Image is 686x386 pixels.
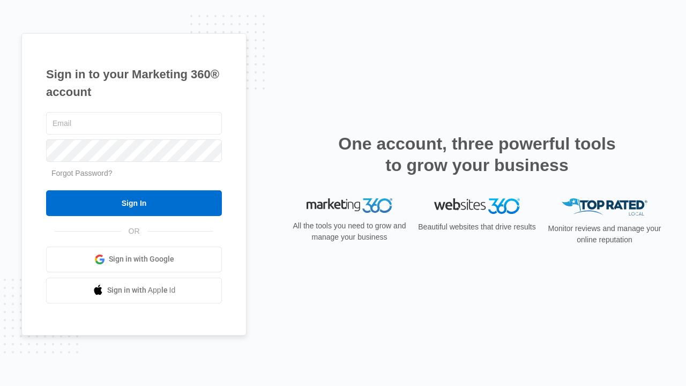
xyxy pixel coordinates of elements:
[545,223,665,246] p: Monitor reviews and manage your online reputation
[46,190,222,216] input: Sign In
[46,65,222,101] h1: Sign in to your Marketing 360® account
[107,285,176,296] span: Sign in with Apple Id
[307,198,392,213] img: Marketing 360
[289,220,409,243] p: All the tools you need to grow and manage your business
[109,254,174,265] span: Sign in with Google
[335,133,619,176] h2: One account, three powerful tools to grow your business
[417,221,537,233] p: Beautiful websites that drive results
[46,278,222,303] a: Sign in with Apple Id
[46,112,222,135] input: Email
[121,226,147,237] span: OR
[434,198,520,214] img: Websites 360
[562,198,647,216] img: Top Rated Local
[51,169,113,177] a: Forgot Password?
[46,247,222,272] a: Sign in with Google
